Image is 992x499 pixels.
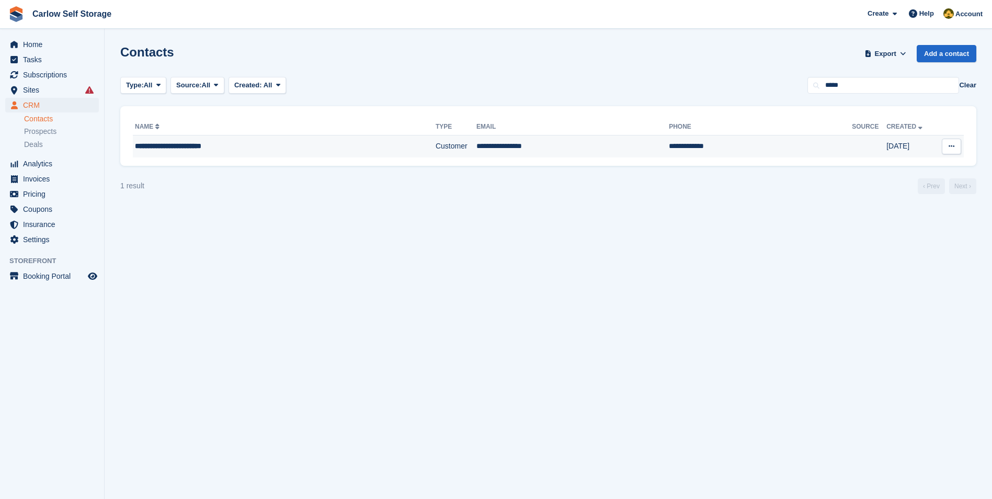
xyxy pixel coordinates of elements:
[120,77,166,94] button: Type: All
[436,135,476,157] td: Customer
[135,123,162,130] a: Name
[959,80,976,90] button: Clear
[120,180,144,191] div: 1 result
[886,123,925,130] a: Created
[23,202,86,217] span: Coupons
[23,98,86,112] span: CRM
[955,9,983,19] span: Account
[23,172,86,186] span: Invoices
[862,45,908,62] button: Export
[5,67,99,82] a: menu
[234,81,262,89] span: Created:
[170,77,224,94] button: Source: All
[8,6,24,22] img: stora-icon-8386f47178a22dfd0bd8f6a31ec36ba5ce8667c1dd55bd0f319d3a0aa187defe.svg
[669,119,852,135] th: Phone
[436,119,476,135] th: Type
[202,80,211,90] span: All
[24,126,99,137] a: Prospects
[918,178,945,194] a: Previous
[23,67,86,82] span: Subscriptions
[9,256,104,266] span: Storefront
[949,178,976,194] a: Next
[5,217,99,232] a: menu
[5,37,99,52] a: menu
[86,270,99,282] a: Preview store
[5,187,99,201] a: menu
[917,45,976,62] a: Add a contact
[24,139,99,150] a: Deals
[868,8,888,19] span: Create
[28,5,116,22] a: Carlow Self Storage
[229,77,286,94] button: Created: All
[5,269,99,283] a: menu
[23,187,86,201] span: Pricing
[5,202,99,217] a: menu
[5,232,99,247] a: menu
[23,232,86,247] span: Settings
[5,83,99,97] a: menu
[852,119,886,135] th: Source
[919,8,934,19] span: Help
[5,52,99,67] a: menu
[126,80,144,90] span: Type:
[23,269,86,283] span: Booking Portal
[943,8,954,19] img: Kevin Moore
[24,140,43,150] span: Deals
[264,81,272,89] span: All
[23,83,86,97] span: Sites
[24,114,99,124] a: Contacts
[5,172,99,186] a: menu
[875,49,896,59] span: Export
[23,217,86,232] span: Insurance
[916,178,978,194] nav: Page
[476,119,669,135] th: Email
[886,135,936,157] td: [DATE]
[5,156,99,171] a: menu
[23,156,86,171] span: Analytics
[120,45,174,59] h1: Contacts
[23,52,86,67] span: Tasks
[144,80,153,90] span: All
[23,37,86,52] span: Home
[85,86,94,94] i: Smart entry sync failures have occurred
[5,98,99,112] a: menu
[24,127,56,137] span: Prospects
[176,80,201,90] span: Source:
